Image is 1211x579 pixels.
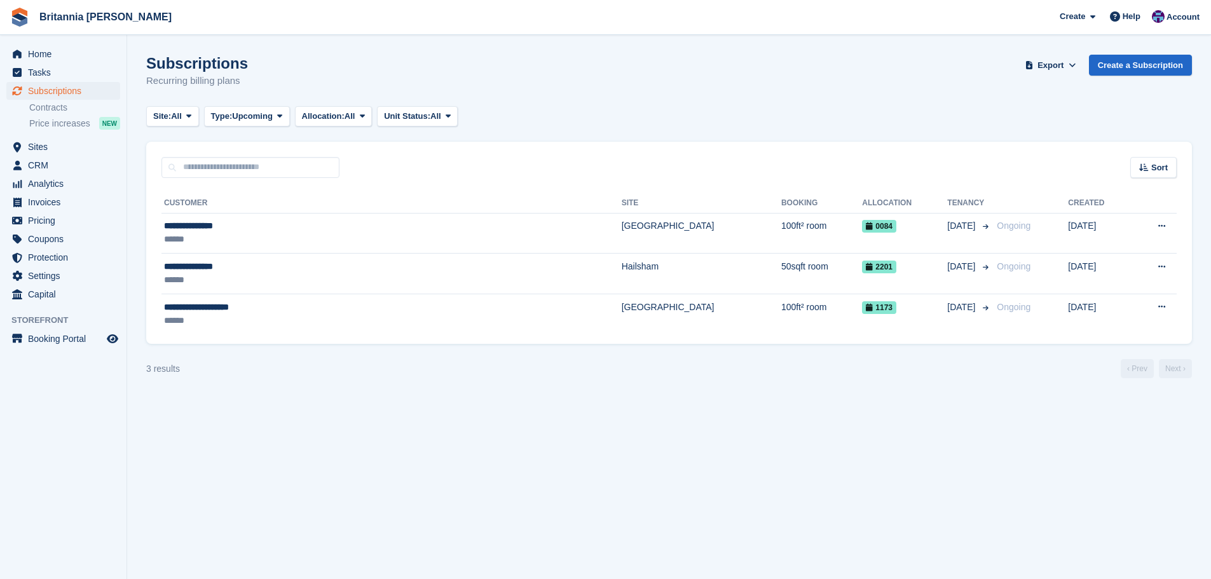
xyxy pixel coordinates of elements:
[6,285,120,303] a: menu
[997,302,1030,312] span: Ongoing
[161,193,622,214] th: Customer
[6,230,120,248] a: menu
[146,55,248,72] h1: Subscriptions
[1060,10,1085,23] span: Create
[146,362,180,376] div: 3 results
[6,193,120,211] a: menu
[622,213,781,254] td: [GEOGRAPHIC_DATA]
[1151,161,1168,174] span: Sort
[232,110,273,123] span: Upcoming
[862,261,896,273] span: 2201
[1167,11,1200,24] span: Account
[28,138,104,156] span: Sites
[947,193,992,214] th: Tenancy
[1121,359,1154,378] a: Previous
[28,82,104,100] span: Subscriptions
[781,193,862,214] th: Booking
[1068,294,1130,334] td: [DATE]
[10,8,29,27] img: stora-icon-8386f47178a22dfd0bd8f6a31ec36ba5ce8667c1dd55bd0f319d3a0aa187defe.svg
[1037,59,1064,72] span: Export
[34,6,177,27] a: Britannia [PERSON_NAME]
[146,74,248,88] p: Recurring billing plans
[377,106,458,127] button: Unit Status: All
[6,82,120,100] a: menu
[1159,359,1192,378] a: Next
[6,267,120,285] a: menu
[146,106,199,127] button: Site: All
[781,254,862,294] td: 50sqft room
[28,330,104,348] span: Booking Portal
[430,110,441,123] span: All
[1089,55,1192,76] a: Create a Subscription
[28,156,104,174] span: CRM
[105,331,120,346] a: Preview store
[153,110,171,123] span: Site:
[6,212,120,229] a: menu
[997,261,1030,271] span: Ongoing
[1068,213,1130,254] td: [DATE]
[6,156,120,174] a: menu
[1068,193,1130,214] th: Created
[997,221,1030,231] span: Ongoing
[302,110,345,123] span: Allocation:
[28,249,104,266] span: Protection
[384,110,430,123] span: Unit Status:
[28,175,104,193] span: Analytics
[781,294,862,334] td: 100ft² room
[781,213,862,254] td: 100ft² room
[204,106,290,127] button: Type: Upcoming
[29,118,90,130] span: Price increases
[6,138,120,156] a: menu
[28,64,104,81] span: Tasks
[28,230,104,248] span: Coupons
[28,267,104,285] span: Settings
[345,110,355,123] span: All
[862,220,896,233] span: 0084
[28,193,104,211] span: Invoices
[1023,55,1079,76] button: Export
[862,301,896,314] span: 1173
[295,106,373,127] button: Allocation: All
[622,294,781,334] td: [GEOGRAPHIC_DATA]
[947,301,978,314] span: [DATE]
[862,193,947,214] th: Allocation
[6,64,120,81] a: menu
[6,45,120,63] a: menu
[622,254,781,294] td: Hailsham
[211,110,233,123] span: Type:
[29,116,120,130] a: Price increases NEW
[1152,10,1165,23] img: Becca Clark
[6,249,120,266] a: menu
[947,219,978,233] span: [DATE]
[11,314,127,327] span: Storefront
[622,193,781,214] th: Site
[28,285,104,303] span: Capital
[29,102,120,114] a: Contracts
[99,117,120,130] div: NEW
[28,45,104,63] span: Home
[1123,10,1140,23] span: Help
[1118,359,1194,378] nav: Page
[28,212,104,229] span: Pricing
[171,110,182,123] span: All
[6,330,120,348] a: menu
[1068,254,1130,294] td: [DATE]
[947,260,978,273] span: [DATE]
[6,175,120,193] a: menu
